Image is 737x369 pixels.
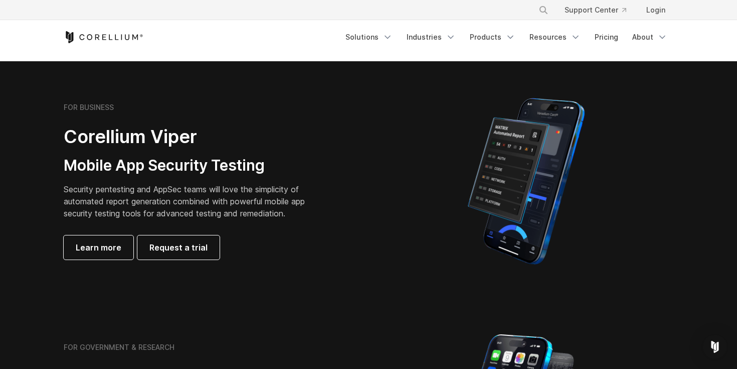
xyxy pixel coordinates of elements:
[64,31,143,43] a: Corellium Home
[523,28,587,46] a: Resources
[589,28,624,46] a: Pricing
[703,335,727,359] div: Open Intercom Messenger
[638,1,673,19] a: Login
[137,235,220,260] a: Request a trial
[557,1,634,19] a: Support Center
[64,343,174,352] h6: FOR GOVERNMENT & RESEARCH
[339,28,399,46] a: Solutions
[149,241,208,254] span: Request a trial
[401,28,462,46] a: Industries
[464,28,521,46] a: Products
[526,1,673,19] div: Navigation Menu
[339,28,673,46] div: Navigation Menu
[451,93,602,269] img: Corellium MATRIX automated report on iPhone showing app vulnerability test results across securit...
[64,235,133,260] a: Learn more
[64,183,320,219] p: Security pentesting and AppSec teams will love the simplicity of automated report generation comb...
[76,241,121,254] span: Learn more
[534,1,552,19] button: Search
[626,28,673,46] a: About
